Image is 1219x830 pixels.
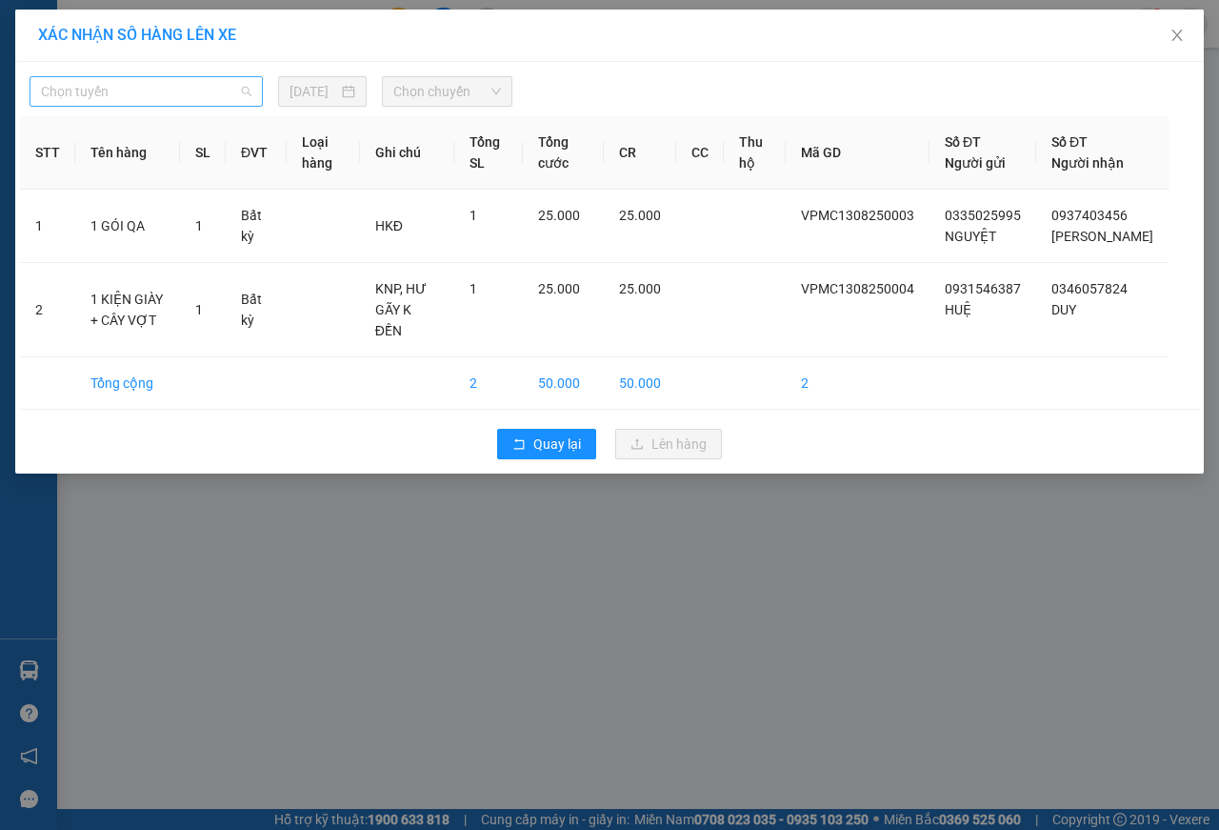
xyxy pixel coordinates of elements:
span: 25.000 [538,281,580,296]
td: 2 [20,263,75,357]
span: 0931546387 [945,281,1021,296]
th: Thu hộ [724,116,786,190]
th: Tổng SL [454,116,523,190]
span: Số ĐT [945,134,981,150]
span: NGUYỆT [945,229,996,244]
span: 01 Võ Văn Truyện, KP.1, Phường 2 [150,57,262,81]
span: 0346057824 [1051,281,1128,296]
span: VPMC1308250004 [801,281,914,296]
th: Mã GD [786,116,929,190]
span: 1 [470,208,477,223]
span: 25.000 [538,208,580,223]
img: logo [7,11,91,95]
span: In ngày: [6,138,116,150]
td: 50.000 [523,357,604,410]
td: Tổng cộng [75,357,180,410]
td: 50.000 [604,357,676,410]
span: 1 [470,281,477,296]
button: uploadLên hàng [615,429,722,459]
span: 0335025995 [945,208,1021,223]
span: 25.000 [619,208,661,223]
span: Quay lại [533,434,581,455]
span: close [1169,28,1185,43]
span: ----------------------------------------- [51,103,233,118]
span: Hotline: 19001152 [150,85,233,96]
td: 2 [454,357,523,410]
span: KNP, HƯ GÃY K ĐỀN [375,281,427,338]
th: CC [676,116,724,190]
strong: ĐỒNG PHƯỚC [150,10,261,27]
th: Ghi chú [360,116,455,190]
span: 08:33:00 [DATE] [42,138,116,150]
span: VPMC1308250003 [801,208,914,223]
span: HUỆ [945,302,971,317]
span: XÁC NHẬN SỐ HÀNG LÊN XE [38,26,236,44]
span: HKĐ [375,218,403,233]
span: Người nhận [1051,155,1124,171]
th: Loại hàng [287,116,359,190]
span: Bến xe [GEOGRAPHIC_DATA] [150,30,256,54]
th: CR [604,116,676,190]
span: DUY [1051,302,1076,317]
th: STT [20,116,75,190]
span: 0937403456 [1051,208,1128,223]
span: [PERSON_NAME]: [6,123,202,134]
span: Người gửi [945,155,1006,171]
span: [PERSON_NAME] [1051,229,1153,244]
td: 2 [786,357,929,410]
span: rollback [512,437,526,453]
input: 13/08/2025 [290,81,338,102]
span: Chọn tuyến [41,77,251,106]
span: Số ĐT [1051,134,1088,150]
button: rollbackQuay lại [497,429,596,459]
button: Close [1150,10,1204,63]
span: Chọn chuyến [393,77,500,106]
span: 25.000 [619,281,661,296]
td: 1 [20,190,75,263]
span: VPMC1308250004 [95,121,203,135]
th: Tổng cước [523,116,604,190]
